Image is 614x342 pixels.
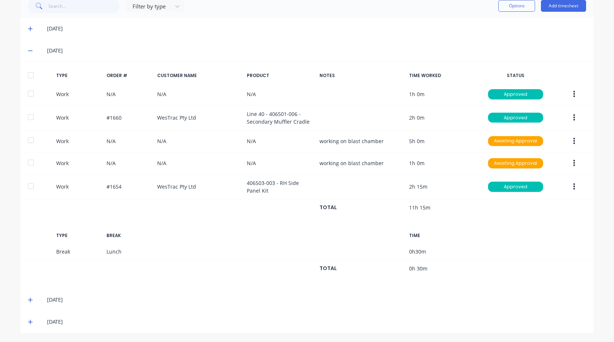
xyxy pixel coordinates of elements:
div: NOTES [319,72,403,79]
div: ORDER # [106,72,151,79]
div: PRODUCT [247,72,314,79]
div: [DATE] [47,296,586,304]
div: [DATE] [47,318,586,326]
div: TYPE [56,72,101,79]
div: TIME [409,232,476,239]
div: Approved [488,113,543,123]
div: Approved [488,182,543,192]
div: [DATE] [47,47,586,55]
div: Awaiting Approval [488,158,543,168]
div: TIME WORKED [409,72,476,79]
div: [DATE] [47,25,586,33]
div: STATUS [482,72,549,79]
div: CUSTOMER NAME [157,72,241,79]
div: Awaiting Approval [488,136,543,146]
div: BREAK [106,232,151,239]
div: TYPE [56,232,101,239]
div: Approved [488,89,543,99]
